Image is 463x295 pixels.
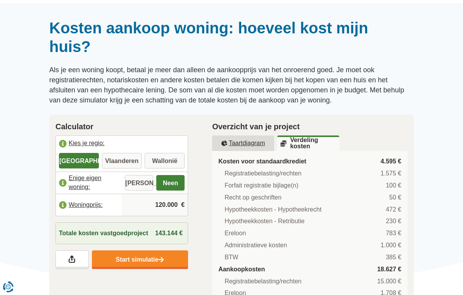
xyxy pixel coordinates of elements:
span: Registratiebelasting/rechten [225,169,301,178]
span: 100 € [386,181,401,190]
label: Woningprijs: [56,196,122,213]
span: Recht op geschriften [225,193,282,202]
span: Totale kosten vastgoedproject [59,229,148,238]
input: | [125,194,185,215]
a: Deel je resultaten [55,250,89,269]
span: 783 € [386,229,401,238]
span: 230 € [386,217,401,226]
span: 18.627 € [377,265,401,274]
label: Enige eigen woning: [56,174,122,191]
span: Administratieve kosten [225,241,287,250]
span: Aankoopkosten [218,265,265,274]
span: 1.575 € [381,169,401,178]
h1: Kosten aankoop woning: hoeveel kost mijn huis? [49,19,414,56]
a: Start simulatie [92,250,188,269]
span: € [181,201,185,210]
span: 50 € [389,193,401,202]
span: 15.000 € [377,277,401,286]
label: Wallonië [145,153,185,168]
span: 4.595 € [381,157,401,166]
label: Neen [156,175,185,191]
u: Taartdiagram [221,140,265,146]
span: 385 € [386,253,401,262]
label: [GEOGRAPHIC_DATA] [59,153,99,168]
span: Kosten voor standaardkrediet [218,157,306,166]
span: Forfait registratie bijlage(n) [225,181,298,190]
span: 472 € [386,205,401,214]
span: Registratiebelasting/rechten [225,277,301,286]
span: 1.000 € [381,241,401,250]
span: 143.144 € [155,230,183,236]
label: Kies je regio: [56,136,188,153]
label: [PERSON_NAME] [125,175,153,191]
img: Start simulatie [158,257,164,263]
span: Ereloon [225,229,246,238]
h2: Calculator [55,121,188,132]
p: Als je een woning koopt, betaal je meer dan alleen de aankoopprijs van het onroerend goed. Je moe... [49,65,414,105]
h2: Overzicht van je project [212,121,408,132]
span: BTW [225,253,238,262]
span: Hypotheekkosten - Hypotheekrecht [225,205,321,214]
u: Verdeling kosten [280,137,336,149]
label: Vlaanderen [102,153,142,168]
span: Hypotheekkosten - Retributie [225,217,304,226]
